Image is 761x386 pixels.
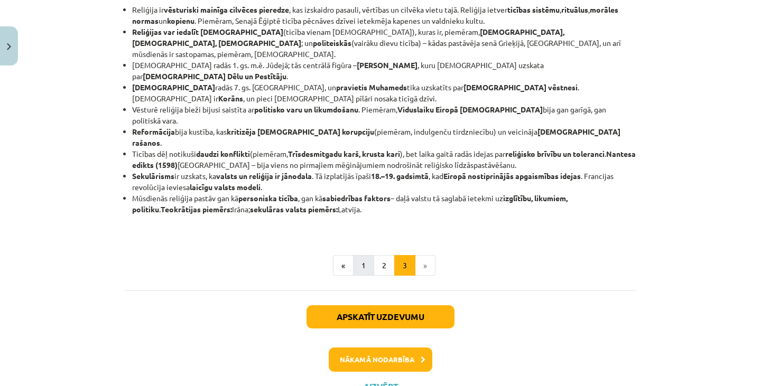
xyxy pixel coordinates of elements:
b: rituālus [561,5,588,14]
b: Korāns [218,93,243,103]
b: izglītību, likumiem, politiku [132,193,568,214]
b: pravietis Muhameds [336,82,407,92]
li: bija kustība, kas (piemēram, indulgenču tirdzniecību) un veicināja . [132,126,636,148]
b: Trīsdesmitgadu karš, krusta kari [288,149,400,158]
b: Viduslaiku Eiropā [DEMOGRAPHIC_DATA] [397,105,543,114]
b: [DEMOGRAPHIC_DATA] [132,82,215,92]
b: kopienu [167,16,194,25]
li: Mūsdienās reliģija pastāv gan kā , gan kā – daļā valstu tā saglabā ietekmi uz . Irāna; Latvija. [132,193,636,215]
button: Apskatīt uzdevumu [307,305,454,328]
button: 2 [374,255,395,276]
b: valsts un reliģija ir jānodala [216,171,312,181]
b: politisko varu un likumdošanu [254,105,358,114]
b: Eiropā nostiprinājās apgaismības idejas [443,171,581,181]
b: [PERSON_NAME] [357,60,417,70]
li: Ticības dēļ notikuši (piemēram, ), bet laika gaitā radās idejas par . [GEOGRAPHIC_DATA] – bija vi... [132,148,636,171]
button: « [333,255,354,276]
b: kritizēja [DEMOGRAPHIC_DATA] korupciju [227,127,374,136]
b: laicīgu valsts modeli [190,182,261,192]
button: 1 [353,255,374,276]
li: ir uzskats, ka . Tā izplatījās īpaši , kad . Francijas revolūcija ieviesa . [132,171,636,193]
b: Sekulārisms [132,171,174,181]
li: Vēsturē reliģija bieži bijusi saistīta ar . Piemēram, bija gan garīgā, gan politiskā vara. [132,104,636,126]
b: [DEMOGRAPHIC_DATA], [DEMOGRAPHIC_DATA], [DEMOGRAPHIC_DATA] [132,27,564,48]
b: Reliģijas var iedalīt [DEMOGRAPHIC_DATA] [132,27,283,36]
b: 18.–19. gadsimtā [371,171,429,181]
li: radās 7. gs. [GEOGRAPHIC_DATA], un tika uzskatīts par . [DEMOGRAPHIC_DATA] ir , un pieci [DEMOGRA... [132,82,636,104]
b: Teokrātijas piemērs: [161,204,232,214]
b: Reformācija [132,127,175,136]
b: personiska ticība [238,193,298,203]
li: [DEMOGRAPHIC_DATA] radās 1. gs. m.ē. Jūdejā; tās centrālā figūra – , kuru [DEMOGRAPHIC_DATA] uzsk... [132,60,636,82]
nav: Page navigation example [125,255,636,276]
b: morāles normas [132,5,618,25]
b: daudzi konflikti [196,149,250,158]
b: politeiskās [313,38,351,48]
img: icon-close-lesson-0947bae3869378f0d4975bcd49f059093ad1ed9edebbc8119c70593378902aed.svg [7,43,11,50]
b: sekulāras valsts piemērs: [250,204,338,214]
b: reliģisko brīvību un toleranci [505,149,605,158]
b: Nantesa edikts (1598) [132,149,636,170]
b: [DEMOGRAPHIC_DATA] Dēlu un Pestītāju [143,71,286,81]
b: ticības sistēmu [507,5,560,14]
li: (ticība vienam [DEMOGRAPHIC_DATA]), kuras ir, piemēram, ; un (vairāku dievu ticība) – kādas pastā... [132,26,636,60]
b: vēsturiski mainīga cilvēces pieredze [164,5,289,14]
b: sabiedrības faktors [322,193,391,203]
button: Nākamā nodarbība [329,347,432,372]
button: 3 [394,255,415,276]
b: [DEMOGRAPHIC_DATA] vēstnesi [463,82,578,92]
li: Reliģija ir , kas izskaidro pasauli, vērtības un cilvēka vietu tajā. Reliģija ietver , , un . Pie... [132,4,636,26]
b: [DEMOGRAPHIC_DATA] rašanos [132,127,620,147]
